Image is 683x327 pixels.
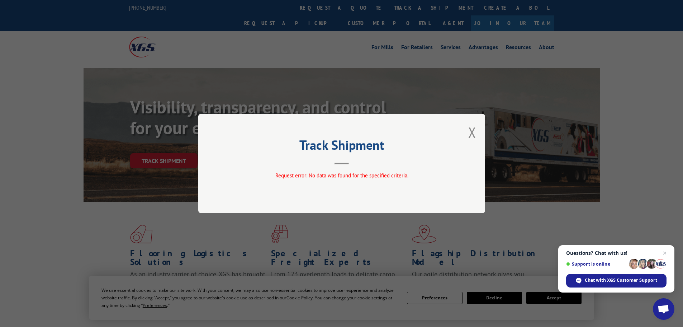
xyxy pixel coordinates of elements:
span: Chat with XGS Customer Support [585,277,657,284]
a: Open chat [653,298,674,320]
button: Close modal [468,123,476,142]
span: Request error: No data was found for the specified criteria. [275,172,408,179]
span: Chat with XGS Customer Support [566,274,667,288]
h2: Track Shipment [234,140,449,154]
span: Questions? Chat with us! [566,250,667,256]
span: Support is online [566,261,626,267]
